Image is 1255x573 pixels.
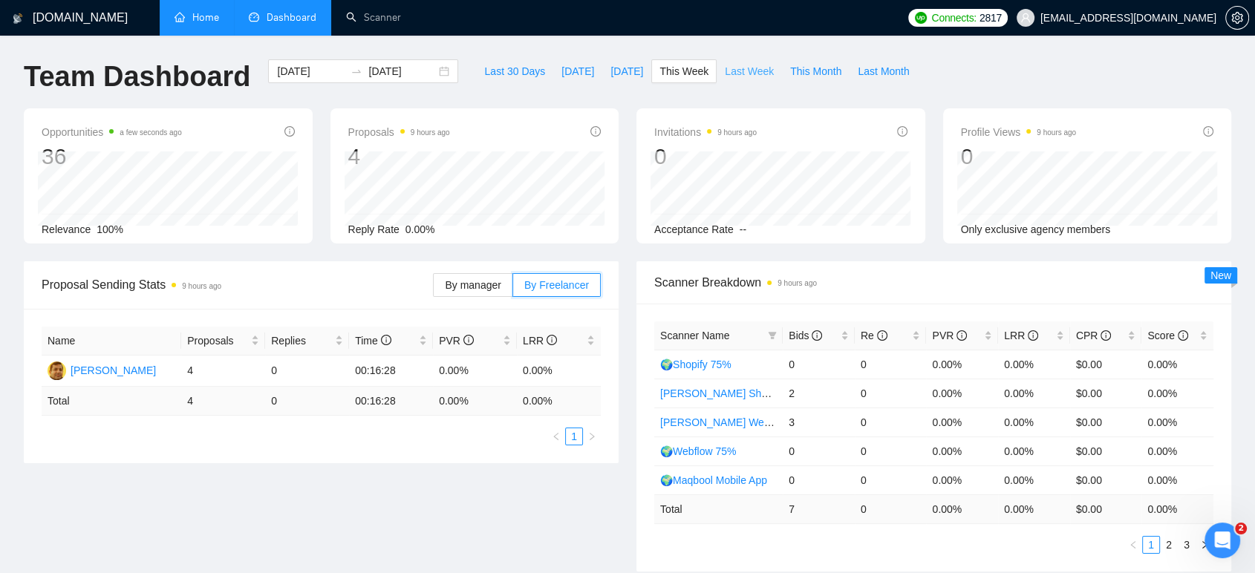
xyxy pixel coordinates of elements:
[998,407,1070,436] td: 0.00%
[1020,13,1031,23] span: user
[961,123,1077,141] span: Profile Views
[1070,350,1142,379] td: $0.00
[654,143,757,171] div: 0
[1076,330,1111,341] span: CPR
[660,474,767,486] a: 🌍Maqbool Mobile App
[897,126,907,137] span: info-circle
[1129,540,1138,549] span: left
[552,432,561,441] span: left
[566,428,582,445] a: 1
[926,465,998,494] td: 0.00%
[850,59,917,83] button: Last Month
[926,494,998,523] td: 0.00 %
[1141,436,1213,465] td: 0.00%
[381,335,391,345] span: info-circle
[998,350,1070,379] td: 0.00%
[1004,330,1038,341] span: LRR
[42,387,181,416] td: Total
[1070,436,1142,465] td: $0.00
[855,350,927,379] td: 0
[783,494,855,523] td: 7
[349,356,433,387] td: 00:16:28
[523,335,557,347] span: LRR
[855,494,927,523] td: 0
[998,379,1070,407] td: 0.00%
[476,59,553,83] button: Last 30 Days
[181,327,265,356] th: Proposals
[1141,407,1213,436] td: 0.00%
[524,279,589,291] span: By Freelancer
[181,387,265,416] td: 4
[48,364,156,376] a: SU[PERSON_NAME]
[181,356,265,387] td: 4
[602,59,651,83] button: [DATE]
[768,331,777,340] span: filter
[1225,12,1249,24] a: setting
[861,330,887,341] span: Re
[583,428,601,445] li: Next Page
[411,128,450,137] time: 9 hours ago
[926,350,998,379] td: 0.00%
[915,12,927,24] img: upwork-logo.png
[517,387,601,416] td: 0.00 %
[1070,379,1142,407] td: $0.00
[1142,536,1160,554] li: 1
[271,333,332,349] span: Replies
[654,494,783,523] td: Total
[654,123,757,141] span: Invitations
[348,123,450,141] span: Proposals
[368,63,436,79] input: End date
[1226,12,1248,24] span: setting
[97,223,123,235] span: 100%
[24,59,250,94] h1: Team Dashboard
[725,63,774,79] span: Last Week
[979,10,1002,26] span: 2817
[267,11,316,24] span: Dashboard
[717,59,782,83] button: Last Week
[659,63,708,79] span: This Week
[1210,269,1231,281] span: New
[445,279,501,291] span: By manager
[855,465,927,494] td: 0
[660,330,729,341] span: Scanner Name
[1124,536,1142,554] li: Previous Page
[433,387,517,416] td: 0.00 %
[783,465,855,494] td: 0
[590,126,601,137] span: info-circle
[348,143,450,171] div: 4
[765,324,780,347] span: filter
[351,65,362,77] span: swap-right
[877,330,887,341] span: info-circle
[182,282,221,290] time: 9 hours ago
[1203,126,1213,137] span: info-circle
[855,407,927,436] td: 0
[660,445,736,457] a: 🌍Webflow 75%
[351,65,362,77] span: to
[1141,379,1213,407] td: 0.00%
[48,361,66,380] img: SU
[433,356,517,387] td: 0.00%
[783,407,855,436] td: 3
[484,63,545,79] span: Last 30 Days
[561,63,594,79] span: [DATE]
[790,63,841,79] span: This Month
[651,59,717,83] button: This Week
[517,356,601,387] td: 0.00%
[1070,407,1142,436] td: $0.00
[175,11,219,24] a: homeHome
[926,436,998,465] td: 0.00%
[42,327,181,356] th: Name
[1141,350,1213,379] td: 0.00%
[42,143,182,171] div: 36
[660,416,812,428] a: [PERSON_NAME] Webflow 75%
[998,465,1070,494] td: 0.00%
[932,330,967,341] span: PVR
[348,223,400,235] span: Reply Rate
[926,379,998,407] td: 0.00%
[1101,330,1111,341] span: info-circle
[277,63,345,79] input: Start date
[583,428,601,445] button: right
[1070,494,1142,523] td: $ 0.00
[1037,128,1076,137] time: 9 hours ago
[961,223,1111,235] span: Only exclusive agency members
